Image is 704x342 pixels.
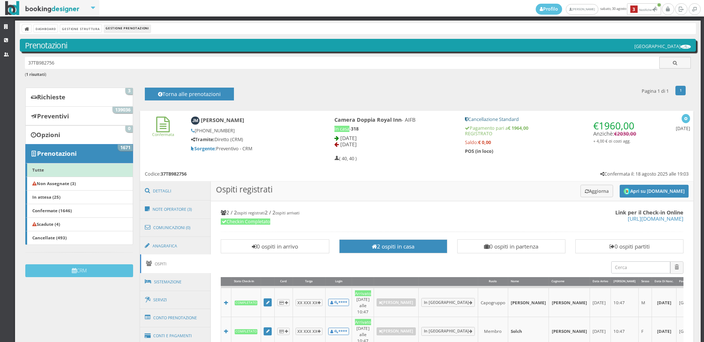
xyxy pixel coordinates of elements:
[37,149,77,158] b: Prenotazioni
[465,125,638,136] h5: Pagamento pari a REGISTRATO
[140,272,211,291] a: Sistemazione
[145,88,234,100] button: Torna alle prenotazioni
[681,45,691,49] img: ea773b7e7d3611ed9c9d0608f5526cb6.png
[118,144,133,151] span: 1671
[145,171,187,177] h5: Codice:
[191,136,214,143] b: Tramite:
[340,135,357,141] span: [DATE]
[191,128,309,133] h5: [PHONE_NUMBER]
[37,112,69,120] b: Preventivi
[615,209,683,216] b: Link per il Check-in Online
[465,140,638,145] h5: Saldo:
[593,117,637,144] h4: Anzichè:
[461,243,562,250] h3: 0 ospiti in partenza
[25,72,691,77] h6: ( )
[140,291,211,309] a: Servizi
[580,185,613,197] button: Aggiorna
[25,163,133,177] a: Tutte
[25,125,133,144] a: Opzioni 0
[25,88,133,107] a: Richieste 3
[334,117,455,123] h4: - AIFB
[32,207,72,213] b: Confermate (1646)
[32,235,67,240] b: Cancellate (493)
[355,319,371,325] div: Arrivato
[566,4,598,15] a: [PERSON_NAME]
[579,243,680,250] h3: 0 ospiti partiti
[549,277,589,286] div: Cognome
[352,287,374,317] td: [DATE] alle 10:47
[478,287,508,317] td: Capogruppo
[235,329,258,334] b: Completato
[351,126,359,132] b: 318
[611,261,670,273] input: Cerca
[161,171,187,177] b: 37TB982756
[104,25,151,33] li: Gestione Prenotazioni
[231,277,261,286] div: Stato Check-In
[113,107,133,113] span: 139036
[221,209,683,216] h4: 2 / 2 2 / 2
[125,88,133,95] span: 3
[421,327,475,336] a: In [GEOGRAPHIC_DATA]
[611,287,639,317] td: 10:47
[296,299,323,306] button: XX XXX XX
[334,126,349,132] span: In casa
[32,180,76,186] b: Non Assegnate (3)
[617,130,636,137] span: 2030,00
[628,215,683,222] a: [URL][DOMAIN_NAME]
[25,190,133,204] a: In attesa (25)
[642,88,669,94] h5: Pagina 1 di 1
[191,117,199,125] img: joseph muller
[32,221,60,227] b: Scadute (4)
[25,204,133,218] a: Confermate (1646)
[140,181,211,201] a: Dettagli
[153,91,225,102] h4: Torna alle prenotazioni
[224,243,325,250] h3: 0 ospiti in arrivo
[60,25,101,32] a: Gestione Struttura
[593,138,631,144] small: + 4,00 € di costi agg.
[614,130,636,137] span: €
[211,181,693,201] h3: Ospiti registrati
[326,277,352,286] div: Login
[478,139,491,146] strong: € 0,00
[620,185,689,198] button: Apri su [DOMAIN_NAME]
[34,25,58,32] a: Dashboard
[37,93,65,101] b: Richieste
[355,290,371,297] div: Arrivato
[296,328,323,335] button: XX XXX XX
[676,126,690,131] h5: [DATE]
[140,308,211,327] a: Conto Prenotazione
[536,3,662,15] span: sabato, 30 agosto
[652,287,676,317] td: [DATE]
[221,218,270,225] span: Checkin Completato
[600,171,689,177] h5: Confermata il: 18 agosto 2025 alle 19:03
[25,57,660,69] input: Ricerca cliente - (inserisci il codice, il nome, il cognome, il numero di telefono o la mail)
[624,188,630,195] img: circle_logo_thumb.png
[25,106,133,125] a: Preventivi 139036
[191,146,216,152] b: Sorgente:
[634,44,691,49] h5: [GEOGRAPHIC_DATA]
[275,277,292,286] div: Card
[652,277,676,286] div: Data di Nasc.
[334,116,401,123] b: Camera Doppia Royal Inn
[25,231,133,245] a: Cancellate (493)
[599,119,634,132] span: 1960,00
[191,137,309,142] h5: Diretto (CRM)
[340,141,357,148] span: [DATE]
[675,86,686,95] a: 1
[275,210,300,216] small: ospiti arrivati
[343,243,444,250] h3: 2 ospiti in casa
[421,298,475,307] a: In [GEOGRAPHIC_DATA]
[593,119,634,132] span: €
[334,126,455,132] h5: -
[508,287,549,317] td: [PERSON_NAME]
[536,4,562,15] a: Profilo
[140,236,211,255] a: Anagrafica
[191,146,309,151] h5: Preventivo - CRM
[508,125,528,131] strong: € 1964,00
[237,210,265,216] small: ospiti registrati
[508,277,549,286] div: Nome
[235,301,258,305] b: Completato
[377,327,416,335] a: [PERSON_NAME]
[549,287,590,317] td: [PERSON_NAME]
[377,298,416,306] a: [PERSON_NAME]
